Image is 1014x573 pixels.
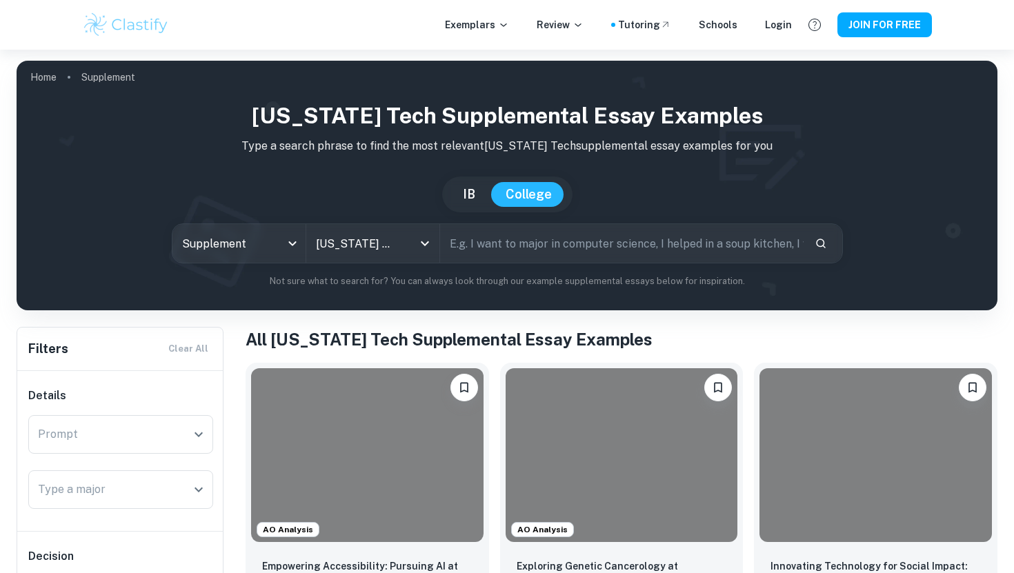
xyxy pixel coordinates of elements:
[246,327,997,352] h1: All [US_STATE] Tech Supplemental Essay Examples
[28,138,986,154] p: Type a search phrase to find the most relevant [US_STATE] Tech supplemental essay examples for you
[450,374,478,401] button: Please log in to bookmark exemplars
[28,99,986,132] h1: [US_STATE] Tech Supplemental Essay Examples
[449,182,489,207] button: IB
[189,480,208,499] button: Open
[765,17,792,32] a: Login
[618,17,671,32] a: Tutoring
[28,548,213,565] h6: Decision
[28,339,68,359] h6: Filters
[82,11,170,39] img: Clastify logo
[28,274,986,288] p: Not sure what to search for? You can always look through our example supplemental essays below fo...
[257,523,319,536] span: AO Analysis
[803,13,826,37] button: Help and Feedback
[959,374,986,401] button: Please log in to bookmark exemplars
[512,523,573,536] span: AO Analysis
[30,68,57,87] a: Home
[17,61,997,310] img: profile cover
[699,17,737,32] a: Schools
[28,388,213,404] h6: Details
[704,374,732,401] button: Please log in to bookmark exemplars
[445,17,509,32] p: Exemplars
[492,182,566,207] button: College
[81,70,135,85] p: Supplement
[837,12,932,37] button: JOIN FOR FREE
[809,232,833,255] button: Search
[415,234,435,253] button: Open
[537,17,584,32] p: Review
[172,224,306,263] div: Supplement
[440,224,804,263] input: E.g. I want to major in computer science, I helped in a soup kitchen, I want to join the debate t...
[189,425,208,444] button: Open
